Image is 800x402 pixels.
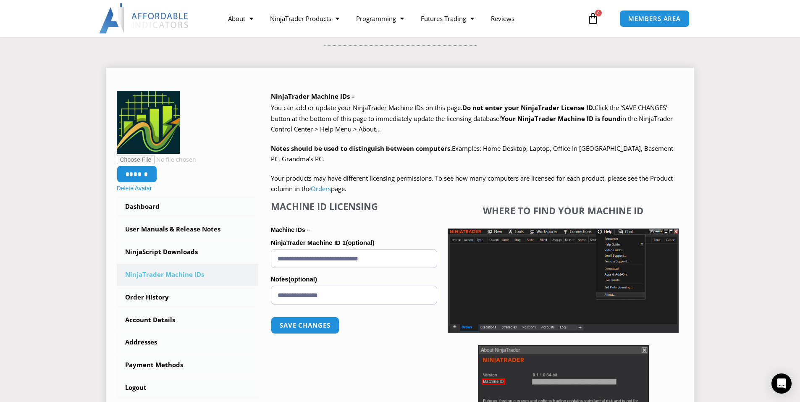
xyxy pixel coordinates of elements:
span: Click the ‘SAVE CHANGES’ button at the bottom of this page to immediately update the licensing da... [271,103,673,133]
strong: Your NinjaTrader Machine ID is found [501,114,621,123]
span: (optional) [289,276,317,283]
span: 0 [595,10,602,16]
a: NinjaTrader Products [262,9,348,28]
span: You can add or update your NinjaTrader Machine IDs on this page. [271,103,462,112]
a: Reviews [483,9,523,28]
nav: Menu [220,9,585,28]
span: (optional) [346,239,374,246]
img: LogoAI | Affordable Indicators – NinjaTrader [99,3,189,34]
label: NinjaTrader Machine ID 1 [271,236,437,249]
a: Programming [348,9,412,28]
a: Futures Trading [412,9,483,28]
a: Dashboard [117,196,259,218]
a: About [220,9,262,28]
strong: Machine IDs – [271,226,310,233]
a: Payment Methods [117,354,259,376]
a: MEMBERS AREA [619,10,690,27]
a: Addresses [117,331,259,353]
img: icononly_nobuffer%20(1)-150x150.png [117,91,180,154]
a: 0 [574,6,611,31]
b: Do not enter your NinjaTrader License ID. [462,103,595,112]
a: Orders [311,184,331,193]
a: Order History [117,286,259,308]
a: NinjaTrader Machine IDs [117,264,259,286]
label: Notes [271,273,437,286]
a: Logout [117,377,259,399]
span: Your products may have different licensing permissions. To see how many computers are licensed fo... [271,174,673,193]
nav: Account pages [117,196,259,399]
a: User Manuals & Release Notes [117,218,259,240]
img: Screenshot 2025-01-17 1155544 | Affordable Indicators – NinjaTrader [448,229,679,333]
h4: Where to find your Machine ID [448,205,679,216]
b: NinjaTrader Machine IDs – [271,92,355,100]
a: NinjaScript Downloads [117,241,259,263]
span: MEMBERS AREA [628,16,681,22]
h4: Machine ID Licensing [271,201,437,212]
strong: Notes should be used to distinguish between computers. [271,144,452,152]
div: Open Intercom Messenger [771,373,792,394]
a: Delete Avatar [117,185,152,192]
span: Examples: Home Desktop, Laptop, Office In [GEOGRAPHIC_DATA], Basement PC, Grandma’s PC. [271,144,673,163]
button: Save changes [271,317,339,334]
a: Account Details [117,309,259,331]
